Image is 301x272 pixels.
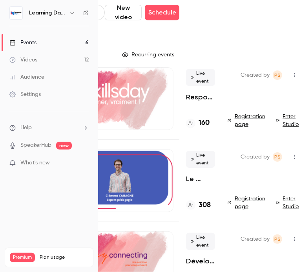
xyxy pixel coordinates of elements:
[241,70,270,80] span: Created by
[276,195,301,211] a: Enter Studio
[199,200,211,211] h4: 308
[9,73,44,81] div: Audience
[228,195,267,211] a: Registration page
[274,152,281,162] span: PS
[119,49,179,61] button: Recurring events
[228,113,267,128] a: Registration page
[241,234,270,244] span: Created by
[186,200,211,211] a: 308
[273,70,282,80] span: Prad Selvarajah
[186,92,215,102] a: Responsable Formation, RH : 42% des managers vous ignorent. Que faites-vous ?
[199,118,210,128] h4: 160
[79,160,89,167] iframe: Noticeable Trigger
[10,253,35,262] span: Premium
[20,159,50,167] span: What's new
[20,124,32,132] span: Help
[274,70,281,80] span: PS
[186,256,215,266] a: Développer ses Soft Skills à l'ère de l'IA : Esprit critique & IA
[40,254,88,261] span: Plan usage
[9,124,89,132] li: help-dropdown-opener
[241,152,270,162] span: Created by
[186,69,215,86] span: Live event
[274,234,281,244] span: PS
[9,39,36,47] div: Events
[145,5,179,20] button: Schedule
[273,152,282,162] span: Prad Selvarajah
[9,90,41,98] div: Settings
[105,5,142,20] button: New video
[186,233,215,250] span: Live event
[186,118,210,128] a: 160
[276,113,301,128] a: Enter Studio
[20,141,51,150] a: SpeakerHub
[186,151,215,168] span: Live event
[29,9,66,17] h6: Learning Days
[186,174,215,184] a: Le podcast : la voix au service de votre pédagogie
[56,142,72,150] span: new
[273,234,282,244] span: Prad Selvarajah
[9,56,37,64] div: Videos
[10,7,22,19] img: Learning Days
